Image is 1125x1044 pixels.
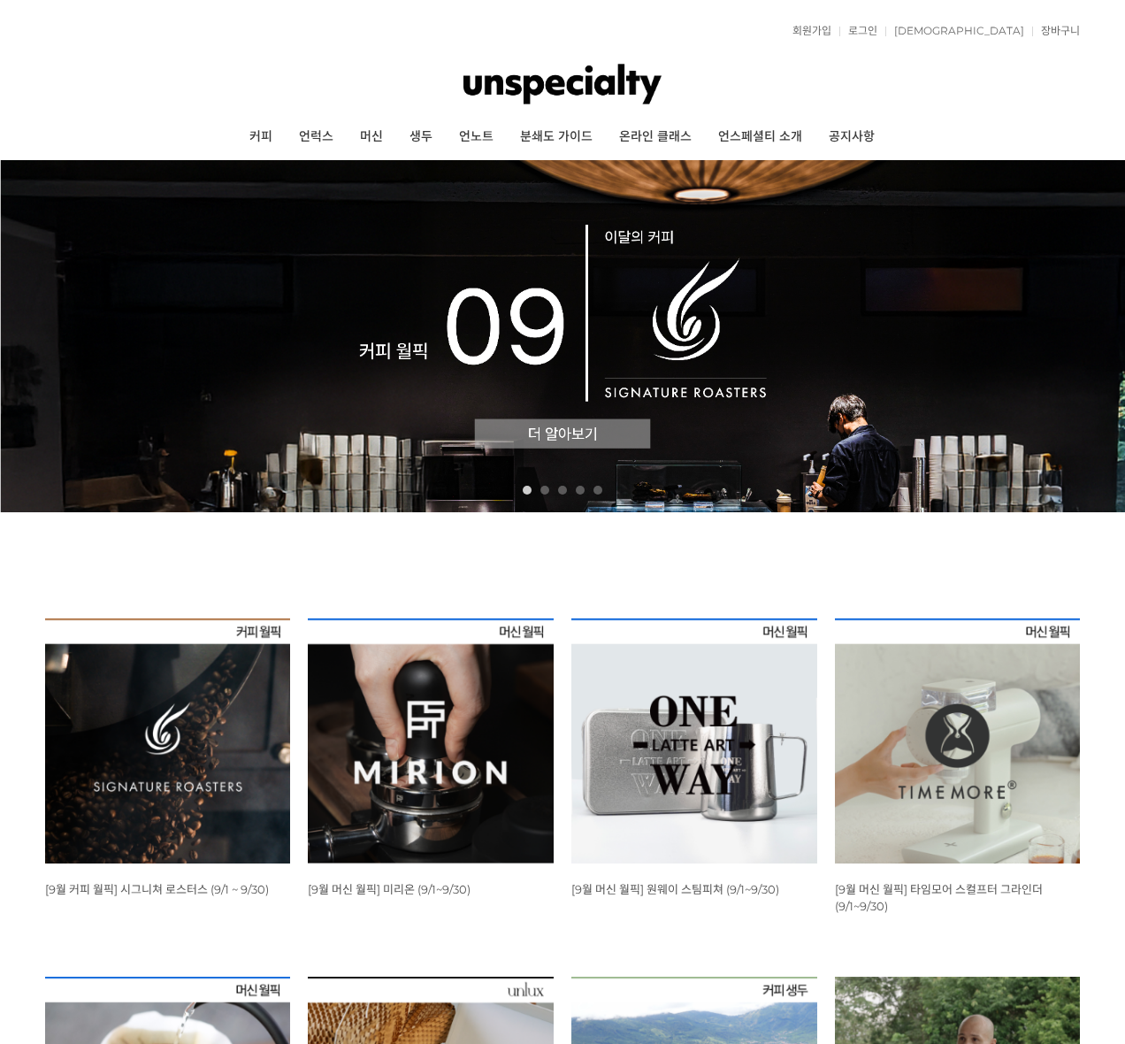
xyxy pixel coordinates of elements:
a: 1 [523,486,532,495]
img: 9월 머신 월픽 미리온 [308,618,554,864]
a: 분쇄도 가이드 [507,115,606,159]
img: [9월 커피 월픽] 시그니쳐 로스터스 (9/1 ~ 9/30) [45,618,291,864]
a: [9월 머신 월픽] 미리온 (9/1~9/30) [308,882,471,896]
img: 9월 머신 월픽 원웨이 스팀피쳐 [571,618,817,864]
a: 생두 [396,115,446,159]
a: 3 [558,486,567,495]
a: [9월 머신 월픽] 원웨이 스팀피쳐 (9/1~9/30) [571,882,779,896]
a: [9월 머신 월픽] 타임모어 스컬프터 그라인더 (9/1~9/30) [835,882,1043,913]
img: 언스페셜티 몰 [463,58,662,111]
a: 머신 [347,115,396,159]
a: 언노트 [446,115,507,159]
a: 4 [576,486,585,495]
a: 2 [540,486,549,495]
a: 로그인 [839,26,877,36]
a: [9월 커피 월픽] 시그니쳐 로스터스 (9/1 ~ 9/30) [45,882,269,896]
a: 회원가입 [784,26,831,36]
a: 5 [593,486,602,495]
a: 공지사항 [815,115,888,159]
a: 언스페셜티 소개 [705,115,815,159]
a: 온라인 클래스 [606,115,705,159]
a: 커피 [236,115,286,159]
a: 언럭스 [286,115,347,159]
a: [DEMOGRAPHIC_DATA] [885,26,1024,36]
img: 9월 머신 월픽 타임모어 스컬프터 [835,618,1081,864]
a: 장바구니 [1032,26,1080,36]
